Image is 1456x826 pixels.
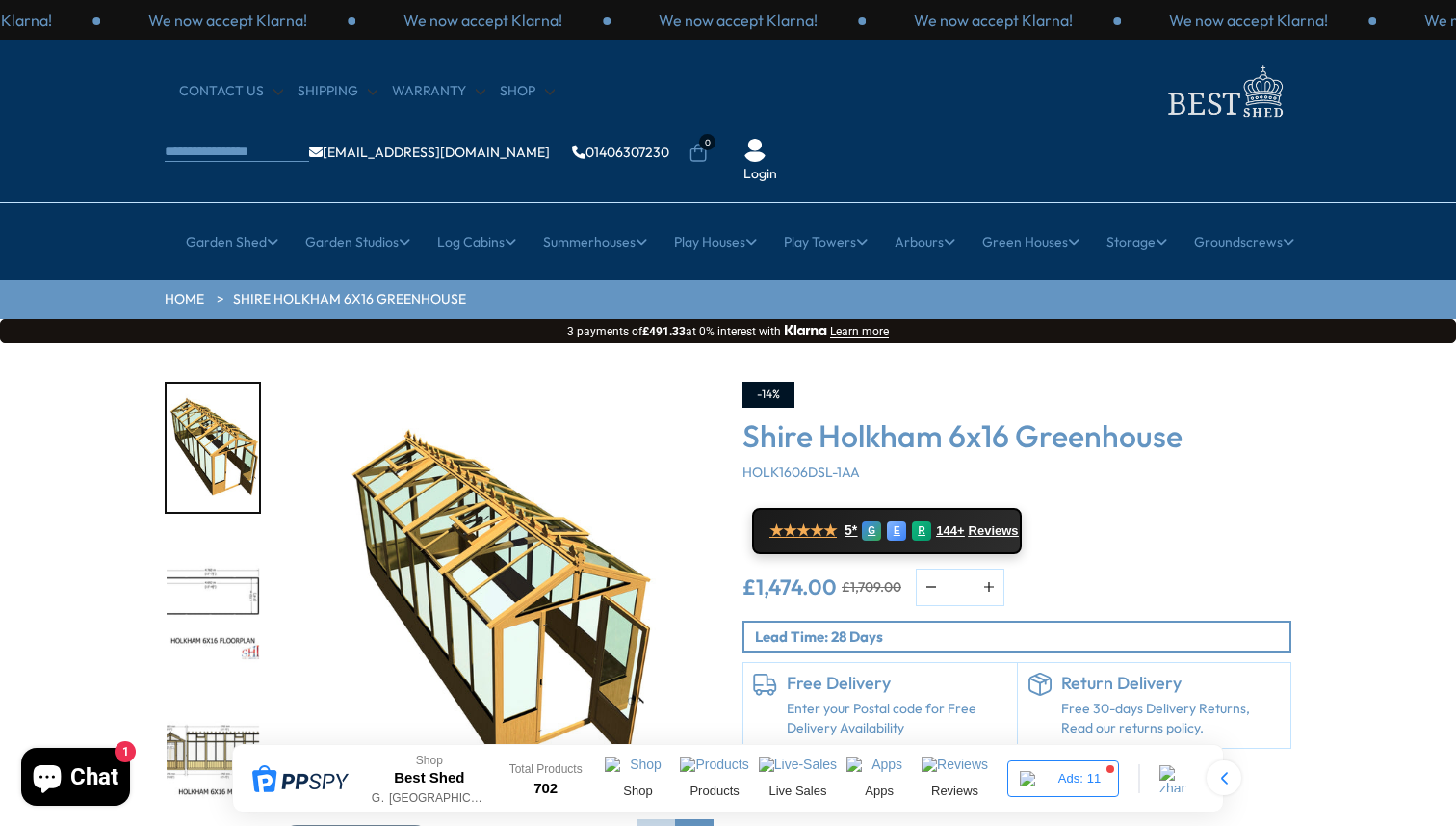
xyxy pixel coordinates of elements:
div: R [912,521,931,541]
span: 0 [699,134,715,150]
a: ★★★★★ 5* G E R 144+ Reviews [752,508,1022,554]
div: E [887,521,906,541]
div: 3 / 9 [165,683,261,815]
img: logo [1157,60,1291,122]
a: Storage [1106,218,1167,266]
a: Summerhouses [543,218,647,266]
p: We now accept Klarna! [1169,10,1328,31]
a: Arbours [895,218,955,266]
del: £1,709.00 [842,580,901,594]
img: User Icon [743,139,767,162]
a: Enter your Postal code for Free Delivery Availability [787,700,1007,737]
a: Login [743,165,777,184]
img: Shire Holkham 6x16 Greenhouse - Best Shed [280,382,714,815]
a: Shire Holkham 6x16 Greenhouse [233,290,466,309]
a: Play Houses [674,218,757,266]
div: 1 / 3 [866,10,1121,31]
div: 2 / 3 [1121,10,1376,31]
a: CONTACT US [179,82,283,101]
p: Lead Time: 28 Days [755,626,1289,647]
p: We now accept Klarna! [914,10,1073,31]
span: 144+ [936,523,964,539]
p: We now accept Klarna! [659,10,818,31]
a: Garden Shed [186,218,278,266]
div: 2 / 3 [355,10,611,31]
a: Log Cabins [437,218,516,266]
p: Free 30-days Delivery Returns, Read our returns policy. [1061,700,1282,737]
div: -14% [742,382,794,408]
a: Shop [500,82,555,101]
ins: £1,474.00 [742,576,837,598]
span: Reviews [969,523,1019,539]
div: G [862,521,881,541]
a: Play Towers [784,218,868,266]
a: Garden Studios [305,218,410,266]
img: Holkham6x16FLOORPLAN_7ccd901d-5619-4f32-9608-03ea25cf2080_200x200.jpg [167,535,259,663]
a: [EMAIL_ADDRESS][DOMAIN_NAME] [309,146,550,159]
a: 0 [689,144,708,163]
a: Shipping [298,82,377,101]
div: 1 / 9 [165,382,261,514]
p: We now accept Klarna! [148,10,307,31]
a: Groundscrews [1194,218,1294,266]
inbox-online-store-chat: Shopify online store chat [15,748,136,811]
a: 01406307230 [572,146,669,159]
span: ★★★★★ [769,521,837,540]
img: Holkham16x6000highopen_ad1fa724-f583-4489-9ad5-3a27cb7d85f2_200x200.jpg [167,384,259,512]
div: 3 / 3 [611,10,866,31]
h6: Return Delivery [1061,673,1282,694]
img: Holkham6x16MMFT_222bfe15-bf5f-475b-b879-cf05d02adb82_200x200.jpg [167,685,259,813]
span: HOLK1606DSL-1AA [742,464,860,481]
a: Warranty [392,82,485,101]
a: HOME [165,290,204,309]
a: Green Houses [982,218,1079,266]
div: 2 / 9 [165,533,261,665]
div: 1 / 3 [100,10,355,31]
h6: Free Delivery [787,673,1007,694]
h3: Shire Holkham 6x16 Greenhouse [742,417,1291,454]
p: We now accept Klarna! [403,10,562,31]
